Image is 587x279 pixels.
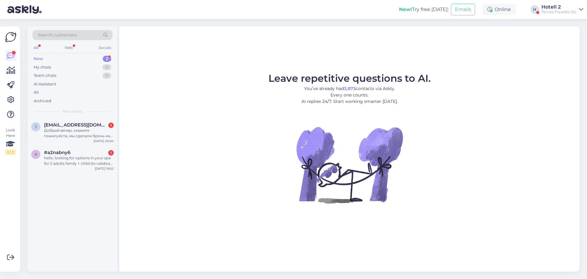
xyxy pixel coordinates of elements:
[399,6,449,13] div: Try free [DATE]:
[541,5,583,14] a: Hotell 2Tervise Paradiis OÜ
[95,166,114,171] div: [DATE] 19:02
[32,44,39,52] div: All
[102,64,111,70] div: 0
[98,44,113,52] div: Socials
[294,110,404,220] img: No Chat active
[451,4,475,15] button: Emails
[530,5,539,14] div: H
[34,64,51,70] div: My chats
[35,124,37,129] span: j
[44,155,114,166] div: hello, looking for options in your spa for 2 adults family + child (to celebrate her 5th birthday)
[5,31,17,43] img: Askly Logo
[35,152,37,156] span: a
[108,123,114,128] div: 1
[34,81,56,87] div: AI Assistant
[38,32,77,38] span: Search customers
[34,98,51,104] div: Archived
[63,109,82,114] span: New chats
[63,44,74,52] div: Web
[482,4,516,15] div: Online
[5,127,16,155] div: Look Here
[399,6,412,12] b: New!
[103,56,111,62] div: 2
[268,72,431,84] span: Leave repetitive questions to AI.
[34,56,43,62] div: New
[44,128,114,139] div: Добрый вечер, скажите пожалуйста, мы сделали бронь на пакет Раскошный райский отдых на 2 ночи с 1...
[44,122,108,128] span: job.job@inbox.lv
[541,9,577,14] div: Tervise Paradiis OÜ
[5,149,16,155] div: 0 / 3
[541,5,577,9] div: Hotell 2
[34,73,56,79] div: Team chats
[268,85,431,105] p: You’ve already had contacts via Askly. Every one counts. AI replies 24/7. Start working smarter [...
[94,139,114,143] div: [DATE] 20:00
[344,86,356,91] b: 3,873
[108,150,114,156] div: 1
[44,150,70,155] span: #a2nabny6
[34,89,39,96] div: All
[102,73,111,79] div: 0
